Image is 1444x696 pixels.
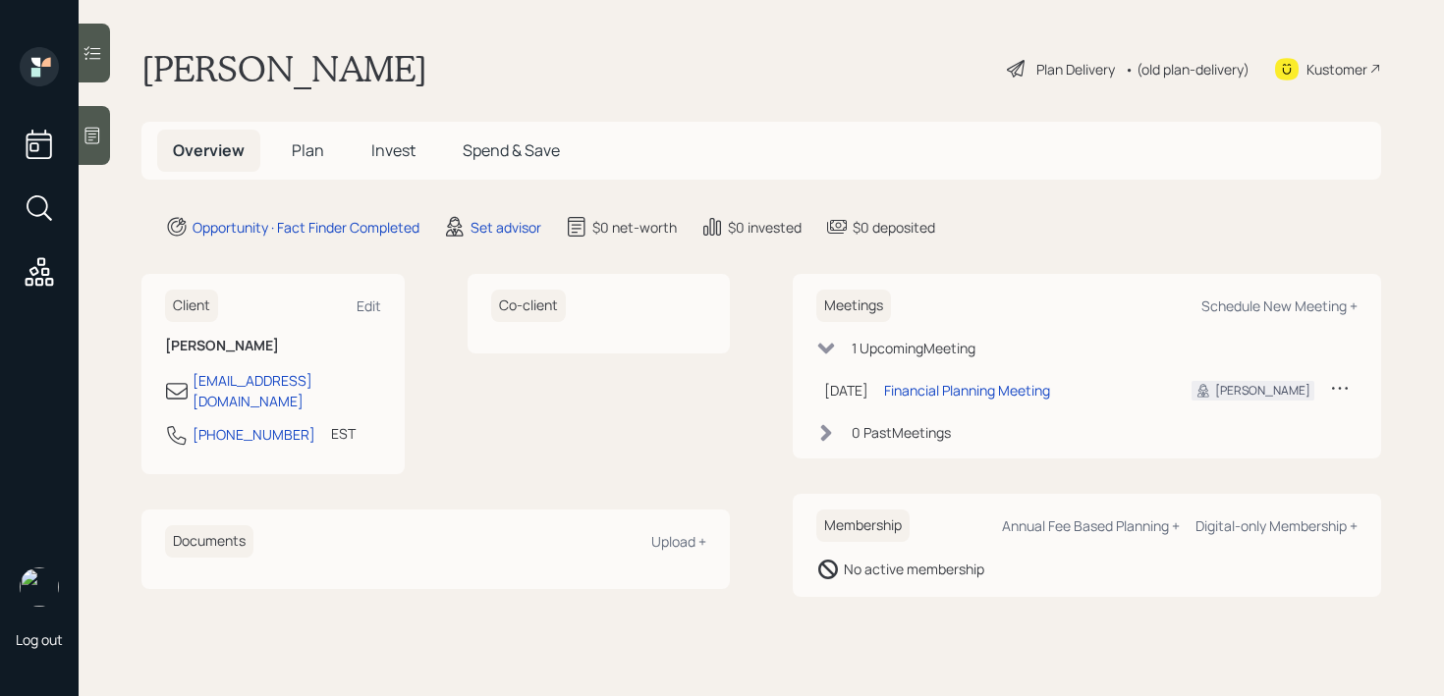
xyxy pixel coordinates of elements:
[193,424,315,445] div: [PHONE_NUMBER]
[471,217,541,238] div: Set advisor
[16,630,63,649] div: Log out
[816,509,910,542] h6: Membership
[1215,382,1310,400] div: [PERSON_NAME]
[651,532,706,551] div: Upload +
[463,139,560,161] span: Spend & Save
[853,217,935,238] div: $0 deposited
[1195,516,1358,535] div: Digital-only Membership +
[371,139,416,161] span: Invest
[141,47,427,90] h1: [PERSON_NAME]
[193,217,419,238] div: Opportunity · Fact Finder Completed
[728,217,802,238] div: $0 invested
[824,380,868,401] div: [DATE]
[1201,296,1358,315] div: Schedule New Meeting +
[816,290,891,322] h6: Meetings
[844,559,984,579] div: No active membership
[1036,59,1115,80] div: Plan Delivery
[1125,59,1250,80] div: • (old plan-delivery)
[357,296,381,315] div: Edit
[331,423,356,444] div: EST
[165,525,253,558] h6: Documents
[193,370,381,411] div: [EMAIL_ADDRESS][DOMAIN_NAME]
[884,380,1050,401] div: Financial Planning Meeting
[165,338,381,354] h6: [PERSON_NAME]
[292,139,324,161] span: Plan
[20,567,59,607] img: retirable_logo.png
[1306,59,1367,80] div: Kustomer
[592,217,677,238] div: $0 net-worth
[165,290,218,322] h6: Client
[852,422,951,443] div: 0 Past Meeting s
[491,290,566,322] h6: Co-client
[173,139,245,161] span: Overview
[852,338,975,358] div: 1 Upcoming Meeting
[1002,516,1180,535] div: Annual Fee Based Planning +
